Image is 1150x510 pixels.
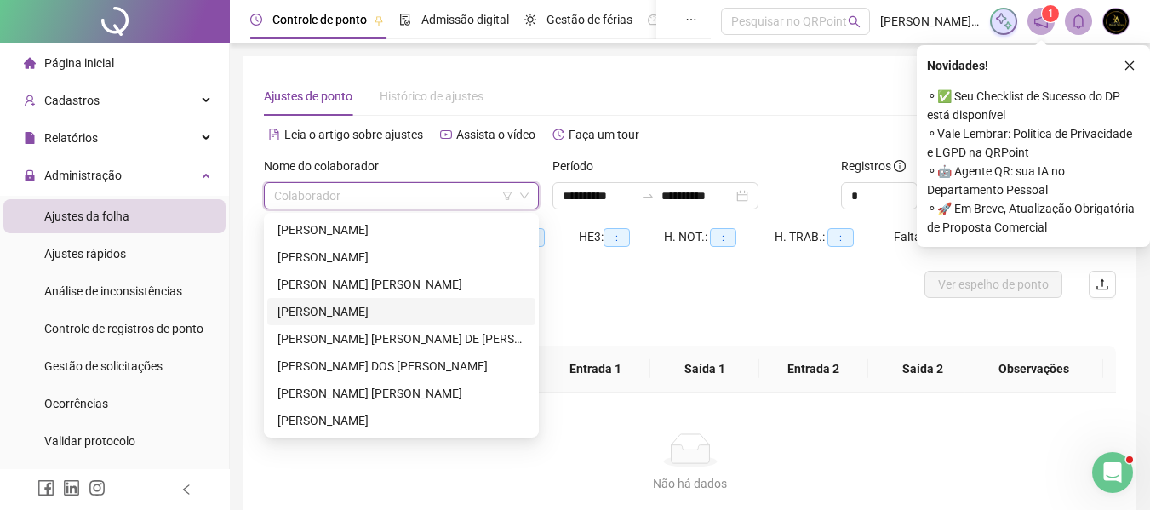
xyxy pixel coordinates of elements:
[664,227,775,247] div: H. NOT.:
[964,346,1103,393] th: Observações
[502,191,512,201] span: filter
[648,14,660,26] span: dashboard
[277,384,525,403] div: [PERSON_NAME] [PERSON_NAME]
[927,162,1140,199] span: ⚬ 🤖 Agente QR: sua IA no Departamento Pessoal
[710,228,736,247] span: --:--
[1096,278,1109,291] span: upload
[267,352,535,380] div: NATALIA ALVES DOS SANTOS
[399,14,411,26] span: file-done
[827,228,854,247] span: --:--
[272,13,367,26] span: Controle de ponto
[552,129,564,140] span: history
[44,397,108,410] span: Ocorrências
[579,227,664,247] div: HE 3:
[180,484,192,496] span: left
[250,14,262,26] span: clock-circle
[848,15,861,28] span: search
[267,298,535,325] div: INGRID OLIVEIRA SANTANA
[44,209,129,223] span: Ajustes da folha
[456,128,535,141] span: Assista o vídeo
[89,479,106,496] span: instagram
[569,128,639,141] span: Faça um tour
[650,346,759,393] th: Saída 1
[927,56,988,75] span: Novidades !
[380,89,483,103] span: Histórico de ajustes
[552,157,604,175] label: Período
[284,128,423,141] span: Leia o artigo sobre ajustes
[641,189,655,203] span: to
[267,407,535,434] div: RAQUEL MOREIRA BORGES
[277,221,525,239] div: [PERSON_NAME]
[841,157,906,175] span: Registros
[1103,9,1129,34] img: 86300
[44,169,122,182] span: Administração
[927,199,1140,237] span: ⚬ 🚀 Em Breve, Atualização Obrigatória de Proposta Comercial
[894,160,906,172] span: info-circle
[894,230,932,244] span: Faltas:
[284,474,1096,493] div: Não há dados
[264,157,390,175] label: Nome do colaborador
[267,216,535,244] div: CASSIO ARAUJO DE SANTANA
[267,380,535,407] div: QUEILA SILVA DE SOUZA BORGES
[1048,8,1054,20] span: 1
[277,275,525,294] div: [PERSON_NAME] [PERSON_NAME]
[880,12,980,31] span: [PERSON_NAME] - [PERSON_NAME]
[44,434,135,448] span: Validar protocolo
[24,57,36,69] span: home
[277,357,525,375] div: [PERSON_NAME] DOS [PERSON_NAME]
[1071,14,1086,29] span: bell
[604,228,630,247] span: --:--
[44,56,114,70] span: Página inicial
[267,271,535,298] div: ÉRICA FABRICIA VIEIRA SILVA
[24,132,36,144] span: file
[927,124,1140,162] span: ⚬ Vale Lembrar: Política de Privacidade e LGPD na QRPoint
[685,14,697,26] span: ellipsis
[37,479,54,496] span: facebook
[868,346,977,393] th: Saída 2
[1033,14,1049,29] span: notification
[24,95,36,106] span: user-add
[541,346,650,393] th: Entrada 1
[44,322,203,335] span: Controle de registros de ponto
[759,346,868,393] th: Entrada 2
[44,247,126,261] span: Ajustes rápidos
[63,479,80,496] span: linkedin
[519,191,529,201] span: down
[1042,5,1059,22] sup: 1
[44,94,100,107] span: Cadastros
[1092,452,1133,493] iframe: Intercom live chat
[44,284,182,298] span: Análise de inconsistências
[994,12,1013,31] img: sparkle-icon.fc2bf0ac1784a2077858766a79e2daf3.svg
[277,248,525,266] div: [PERSON_NAME]
[277,411,525,430] div: [PERSON_NAME]
[277,302,525,321] div: [PERSON_NAME]
[524,14,536,26] span: sun
[267,244,535,271] div: CRISTIANA SILVA OLIVEIRA
[421,13,509,26] span: Admissão digital
[24,169,36,181] span: lock
[268,129,280,140] span: file-text
[978,359,1090,378] span: Observações
[641,189,655,203] span: swap-right
[1124,60,1136,72] span: close
[264,89,352,103] span: Ajustes de ponto
[277,329,525,348] div: [PERSON_NAME] [PERSON_NAME] DE [PERSON_NAME]
[44,131,98,145] span: Relatórios
[267,325,535,352] div: MARIA EDUARDA DE JESUS OLIVEIRA
[546,13,632,26] span: Gestão de férias
[440,129,452,140] span: youtube
[775,227,894,247] div: H. TRAB.:
[44,359,163,373] span: Gestão de solicitações
[927,87,1140,124] span: ⚬ ✅ Seu Checklist de Sucesso do DP está disponível
[374,15,384,26] span: pushpin
[924,271,1062,298] button: Ver espelho de ponto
